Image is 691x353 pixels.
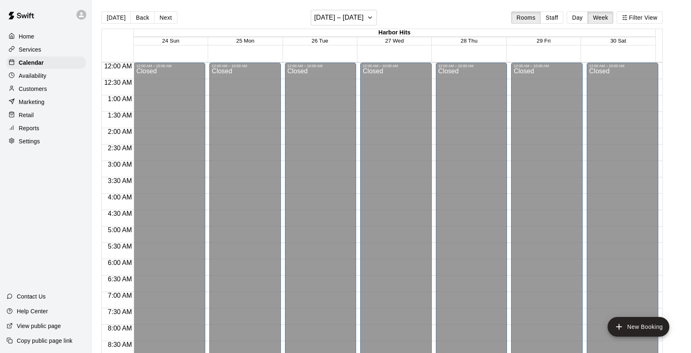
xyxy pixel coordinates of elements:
p: Services [19,45,41,54]
p: Home [19,32,34,41]
a: Home [7,30,85,43]
span: 1:00 AM [106,95,134,102]
a: Marketing [7,96,85,108]
button: Next [154,11,177,24]
span: 3:00 AM [106,161,134,168]
div: 12:00 AM – 10:00 AM [212,64,278,68]
span: 7:00 AM [106,292,134,299]
button: 27 Wed [385,38,404,44]
span: 1:30 AM [106,112,134,119]
p: Contact Us [17,292,46,301]
p: Marketing [19,98,45,106]
div: 12:00 AM – 10:00 AM [363,64,429,68]
span: 4:30 AM [106,210,134,217]
div: 12:00 AM – 10:00 AM [514,64,580,68]
p: Settings [19,137,40,145]
button: Day [567,11,588,24]
span: 5:30 AM [106,243,134,250]
p: Customers [19,85,47,93]
button: 26 Tue [312,38,328,44]
button: Filter View [617,11,662,24]
span: 2:00 AM [106,128,134,135]
p: Calendar [19,59,44,67]
p: Help Center [17,307,48,315]
span: 12:00 AM [102,63,134,70]
span: 8:30 AM [106,341,134,348]
button: 25 Mon [236,38,254,44]
div: 12:00 AM – 10:00 AM [438,64,505,68]
span: 6:30 AM [106,276,134,283]
button: 28 Thu [461,38,478,44]
div: 12:00 AM – 10:00 AM [589,64,656,68]
a: Availability [7,70,85,82]
button: 29 Fri [537,38,551,44]
p: Retail [19,111,34,119]
span: 2:30 AM [106,145,134,152]
button: [DATE] [101,11,131,24]
span: 4:00 AM [106,194,134,201]
span: 12:30 AM [102,79,134,86]
div: 12:00 AM – 10:00 AM [136,64,203,68]
button: Rooms [511,11,541,24]
a: Customers [7,83,85,95]
span: 3:30 AM [106,177,134,184]
button: Staff [541,11,564,24]
div: 12:00 AM – 10:00 AM [287,64,354,68]
button: Back [130,11,155,24]
a: Calendar [7,57,85,69]
div: Harbor Hits [134,29,655,37]
span: 5:00 AM [106,226,134,233]
a: Reports [7,122,85,134]
button: 24 Sun [162,38,179,44]
a: Settings [7,135,85,147]
button: 30 Sat [610,38,626,44]
span: 6:00 AM [106,259,134,266]
p: Copy public page link [17,337,72,345]
p: View public page [17,322,61,330]
button: [DATE] – [DATE] [311,10,377,25]
h6: [DATE] – [DATE] [314,12,364,23]
a: Services [7,43,85,56]
p: Reports [19,124,39,132]
a: Retail [7,109,85,121]
p: Availability [19,72,47,80]
button: add [608,317,669,337]
button: Week [588,11,613,24]
span: 8:00 AM [106,325,134,332]
span: 7:30 AM [106,308,134,315]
